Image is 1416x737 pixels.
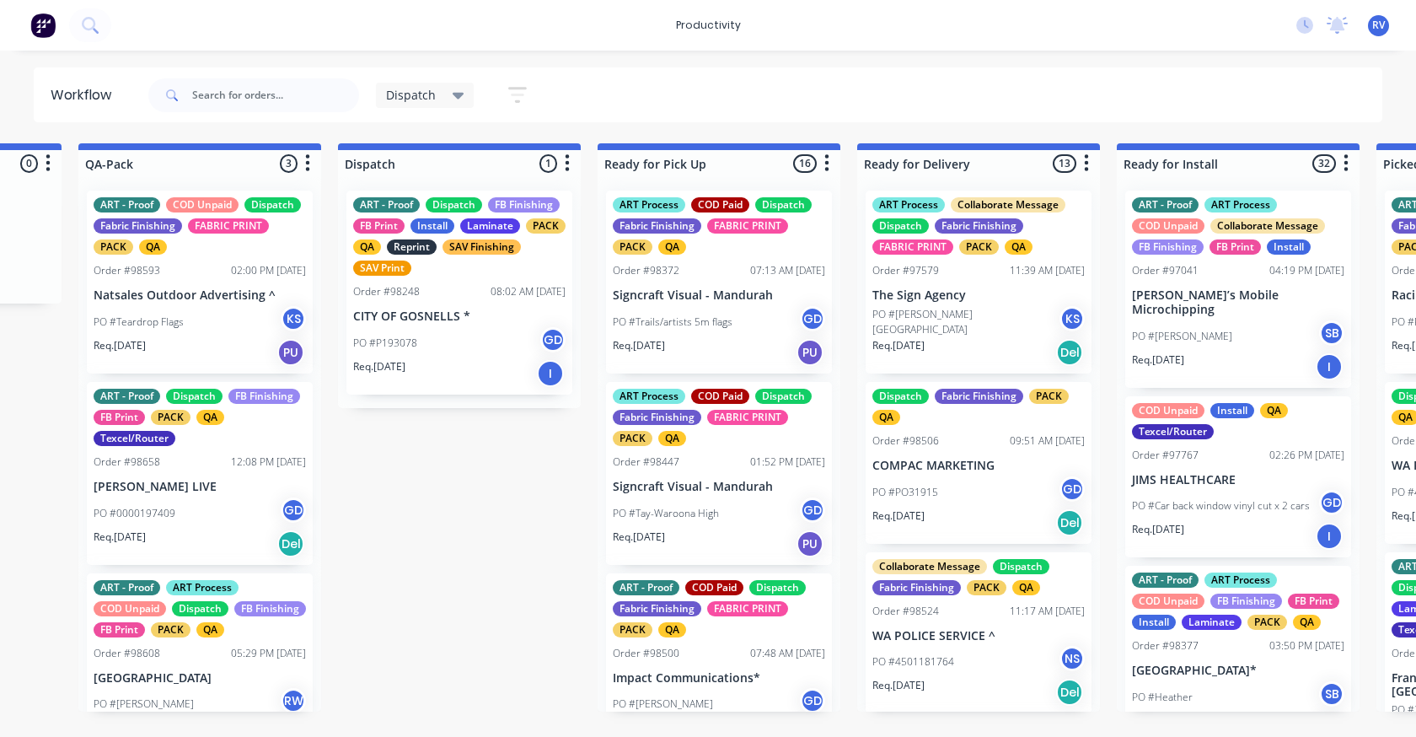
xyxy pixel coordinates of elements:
div: PACK [1247,615,1287,630]
div: Order #97767 [1132,448,1199,463]
div: Dispatch [993,559,1049,574]
p: JIMS HEALTHCARE [1132,473,1344,487]
div: ART - Proof [353,197,420,212]
p: Req. [DATE] [94,530,146,545]
p: PO #Teardrop Flags [94,315,184,330]
div: FABRIC PRINT [707,410,788,425]
div: Install [1267,239,1311,255]
div: Del [277,530,304,557]
p: Signcraft Visual - Mandurah [613,288,825,303]
div: Order #98593 [94,263,160,278]
div: SB [1319,681,1344,707]
div: SAV Finishing [442,239,521,255]
p: PO #PO31915 [872,485,938,500]
div: ART ProcessCollaborate MessageDispatchFabric FinishingFABRIC PRINTPACKQAOrder #9757911:39 AM [DAT... [866,191,1091,374]
p: PO #P193078 [353,336,417,351]
div: Del [1056,679,1083,706]
div: PACK [613,622,652,637]
div: COD Unpaid [1132,218,1204,234]
img: Factory [30,13,56,38]
div: PU [277,339,304,366]
div: ART - ProofDispatchFB FinishingFB PrintPACKQATexcel/RouterOrder #9865812:08 PM [DATE][PERSON_NAME... [87,382,313,565]
div: QA [1293,615,1321,630]
div: FABRIC PRINT [707,601,788,616]
div: KS [1059,306,1085,331]
div: FB Print [1209,239,1261,255]
div: Workflow [51,85,120,105]
div: QA [196,622,224,637]
div: Install [410,218,454,234]
div: FB Finishing [1132,239,1204,255]
div: ART ProcessCOD PaidDispatchFabric FinishingFABRIC PRINTPACKQAOrder #9837207:13 AM [DATE]Signcraft... [606,191,832,374]
div: COD Unpaid [166,197,239,212]
div: Dispatch [755,197,812,212]
input: Search for orders... [192,78,359,112]
div: GD [540,327,566,352]
div: Del [1056,509,1083,536]
p: The Sign Agency [872,288,1085,303]
div: Dispatch [755,389,812,404]
div: Fabric Finishing [94,218,182,234]
div: Fabric Finishing [872,580,961,595]
div: Fabric Finishing [613,218,701,234]
div: ART - ProofART ProcessCOD UnpaidCollaborate MessageFB FinishingFB PrintInstallOrder #9704104:19 P... [1125,191,1351,388]
div: Order #98506 [872,433,939,449]
div: ART - ProofCOD UnpaidDispatchFabric FinishingFABRIC PRINTPACKQAOrder #9859302:00 PM [DATE]Natsale... [87,191,313,374]
div: SAV Print [353,261,411,276]
p: Impact Communications* [613,671,825,686]
div: PACK [1029,389,1069,404]
div: QA [1012,580,1040,595]
div: 02:00 PM [DATE] [231,263,306,278]
div: I [1316,353,1343,380]
div: 09:51 AM [DATE] [1010,433,1085,449]
div: RW [281,688,306,713]
div: GD [281,498,306,523]
div: FB Print [1288,594,1339,609]
div: Dispatch [172,601,228,616]
div: Reprint [387,239,437,255]
p: Req. [DATE] [872,508,925,524]
p: PO #Heather [1132,690,1193,705]
div: Fabric Finishing [935,218,1023,234]
div: ART Process [1204,197,1277,212]
div: PU [796,339,823,366]
p: COMPAC MARKETING [872,459,1085,473]
div: DispatchFabric FinishingPACKQAOrder #9850609:51 AM [DATE]COMPAC MARKETINGPO #PO31915GDReq.[DATE]Del [866,382,1091,544]
div: ART - ProofDispatchFB FinishingFB PrintInstallLaminatePACKQAReprintSAV FinishingSAV PrintOrder #9... [346,191,572,395]
p: Req. [DATE] [613,530,665,545]
div: Order #98372 [613,263,679,278]
div: SB [1319,320,1344,346]
div: FABRIC PRINT [707,218,788,234]
div: 08:02 AM [DATE] [491,284,566,299]
p: Signcraft Visual - Mandurah [613,480,825,494]
div: QA [1005,239,1032,255]
div: Install [1210,403,1254,418]
div: COD Paid [691,389,749,404]
div: GD [800,306,825,331]
div: 11:17 AM [DATE] [1010,604,1085,619]
div: GD [800,498,825,523]
p: PO #Car back window vinyl cut x 2 cars [1132,498,1310,514]
div: QA [1260,403,1288,418]
div: PU [796,530,823,557]
p: PO #[PERSON_NAME] [1132,329,1232,344]
div: FB Print [353,218,405,234]
div: PACK [94,239,133,255]
div: ART ProcessCOD PaidDispatchFabric FinishingFABRIC PRINTPACKQAOrder #9844701:52 PM [DATE]Signcraft... [606,382,832,565]
div: Laminate [1182,615,1242,630]
p: Req. [DATE] [872,678,925,693]
div: I [1316,523,1343,550]
div: Order #98248 [353,284,420,299]
p: Req. [DATE] [1132,352,1184,368]
p: Req. [DATE] [613,338,665,353]
div: ART - Proof [1132,197,1199,212]
div: Order #98447 [613,455,679,470]
div: 03:50 PM [DATE] [1269,638,1344,654]
p: [GEOGRAPHIC_DATA]* [1132,664,1344,678]
div: Texcel/Router [94,431,175,446]
div: ART - Proof [613,580,679,595]
div: NS [1059,646,1085,671]
div: FB Print [94,410,145,425]
div: QA [353,239,381,255]
div: productivity [668,13,749,38]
